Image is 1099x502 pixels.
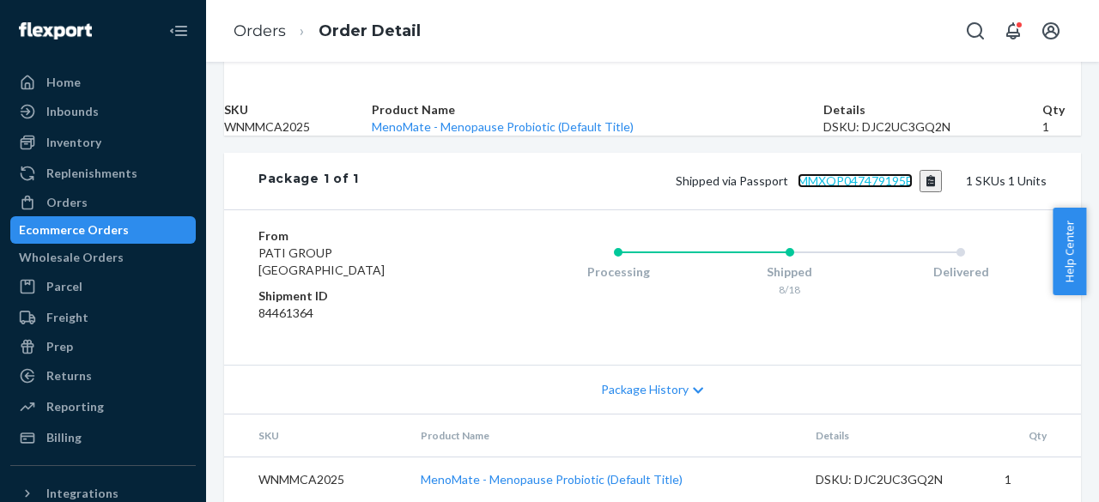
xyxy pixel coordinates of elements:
a: MMXQP047479195E [798,173,913,188]
div: DSKU: DJC2UC3GQ2N [816,471,977,488]
th: Details [802,414,991,457]
span: Package History [601,381,689,398]
div: Home [46,74,81,91]
img: Flexport logo [19,22,92,39]
button: Copy tracking number [920,170,943,192]
th: Product Name [372,101,823,118]
a: Inventory [10,129,196,156]
div: Inventory [46,134,101,151]
a: Inbounds [10,98,196,125]
div: Replenishments [46,165,137,182]
a: Prep [10,333,196,360]
th: Qty [1042,101,1081,118]
td: WNMMCA2025 [224,118,372,136]
a: Billing [10,424,196,451]
div: Billing [46,429,82,446]
th: Qty [991,414,1081,457]
div: Delivered [875,263,1047,281]
div: Orders [46,194,88,211]
div: Inbounds [46,103,99,120]
th: Details [823,101,1042,118]
button: Open Search Box [958,14,993,48]
td: WNMMCA2025 [224,457,407,502]
a: MenoMate - Menopause Probiotic (Default Title) [421,472,683,487]
div: DSKU: DJC2UC3GQ2N [823,118,1042,136]
a: Parcel [10,273,196,300]
a: Order Detail [319,21,421,40]
a: Orders [234,21,286,40]
div: Returns [46,367,92,384]
th: SKU [224,414,407,457]
dt: Shipment ID [258,287,464,305]
button: Help Center [1053,208,1086,295]
a: Wholesale Orders [10,244,196,271]
td: 1 [1042,118,1081,136]
button: Close Navigation [161,14,196,48]
button: Open notifications [996,14,1030,48]
dd: 84461364 [258,305,464,322]
div: Processing [532,263,704,281]
th: Product Name [407,414,802,457]
div: 8/18 [704,282,876,297]
div: Reporting [46,398,104,415]
div: Prep [46,338,73,355]
th: SKU [224,101,372,118]
a: Home [10,69,196,96]
td: 1 [991,457,1081,502]
button: Open account menu [1034,14,1068,48]
div: 1 SKUs 1 Units [359,170,1047,192]
a: MenoMate - Menopause Probiotic (Default Title) [372,119,634,134]
a: Ecommerce Orders [10,216,196,244]
div: Freight [46,309,88,326]
a: Returns [10,362,196,390]
a: Reporting [10,393,196,420]
a: Freight [10,304,196,331]
ol: breadcrumbs [220,6,434,57]
div: Integrations [46,485,118,502]
span: PATI GROUP [GEOGRAPHIC_DATA] [258,245,385,277]
span: Shipped via Passport [676,173,943,188]
div: Package 1 of 1 [258,170,359,192]
div: Ecommerce Orders [19,221,129,239]
dt: From [258,227,464,245]
div: Parcel [46,278,82,295]
div: Shipped [704,263,876,281]
a: Replenishments [10,160,196,187]
div: Wholesale Orders [19,249,124,266]
a: Orders [10,189,196,216]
